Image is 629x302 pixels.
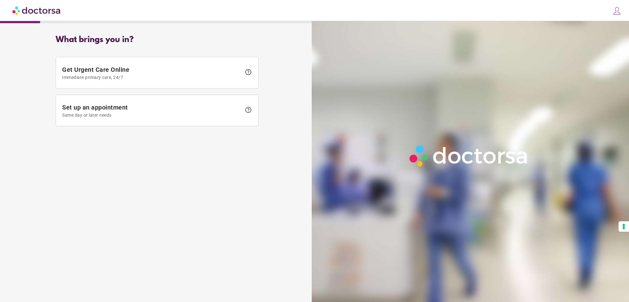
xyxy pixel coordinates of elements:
span: Immediate primary care, 24/7 [62,75,242,80]
img: icons8-customer-100.png [613,6,621,15]
span: Get Urgent Care Online [62,66,242,80]
span: Same day or later needs [62,113,242,118]
span: help [245,68,252,76]
img: Logo-Doctorsa-trans-White-partial-flat.png [406,142,532,170]
span: help [245,106,252,114]
span: Set up an appointment [62,104,242,118]
img: Doctorsa.com [12,3,61,17]
button: Your consent preferences for tracking technologies [618,221,629,232]
div: What brings you in? [56,35,259,45]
